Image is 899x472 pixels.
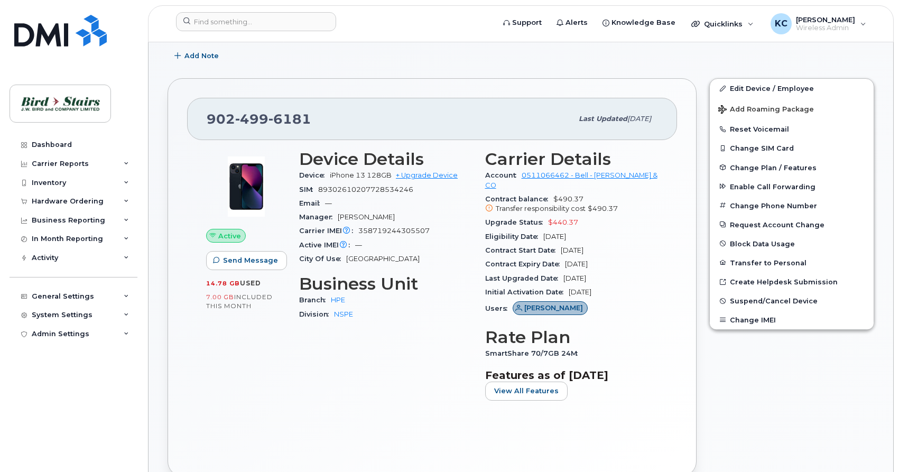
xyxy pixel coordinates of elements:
[240,279,261,287] span: used
[512,17,542,28] span: Support
[710,310,874,329] button: Change IMEI
[299,186,318,193] span: SIM
[206,293,234,301] span: 7.00 GB
[355,241,362,249] span: —
[485,274,563,282] span: Last Upgraded Date
[710,177,874,196] button: Enable Call Forwarding
[710,98,874,119] button: Add Roaming Package
[543,233,566,240] span: [DATE]
[561,246,583,254] span: [DATE]
[730,182,815,190] span: Enable Call Forwarding
[176,12,336,31] input: Find something...
[485,304,513,312] span: Users
[627,115,651,123] span: [DATE]
[496,12,549,33] a: Support
[299,296,331,304] span: Branch
[268,111,311,127] span: 6181
[299,274,472,293] h3: Business Unit
[710,253,874,272] button: Transfer to Personal
[485,260,565,268] span: Contract Expiry Date
[710,215,874,234] button: Request Account Change
[334,310,353,318] a: NSPE
[710,119,874,138] button: Reset Voicemail
[318,186,413,193] span: 89302610207728534246
[710,158,874,177] button: Change Plan / Features
[513,304,588,312] a: [PERSON_NAME]
[325,199,332,207] span: —
[206,251,287,270] button: Send Message
[704,20,743,28] span: Quicklinks
[569,288,591,296] span: [DATE]
[730,297,818,305] span: Suspend/Cancel Device
[548,218,578,226] span: $440.37
[496,205,586,212] span: Transfer responsibility cost
[184,51,219,61] span: Add Note
[168,47,228,66] button: Add Note
[299,199,325,207] span: Email
[485,150,659,169] h3: Carrier Details
[207,111,311,127] span: 902
[235,111,268,127] span: 499
[588,205,618,212] span: $490.37
[763,13,874,34] div: Kris Clarke
[853,426,891,464] iframe: Messenger Launcher
[595,12,683,33] a: Knowledge Base
[358,227,430,235] span: 358719244305507
[710,234,874,253] button: Block Data Usage
[299,310,334,318] span: Division
[710,196,874,215] button: Change Phone Number
[485,369,659,382] h3: Features as of [DATE]
[299,150,472,169] h3: Device Details
[565,260,588,268] span: [DATE]
[218,231,241,241] span: Active
[718,105,814,115] span: Add Roaming Package
[485,195,659,214] span: $490.37
[566,17,588,28] span: Alerts
[330,171,392,179] span: iPhone 13 128GB
[299,241,355,249] span: Active IMEI
[206,293,273,310] span: included this month
[710,79,874,98] a: Edit Device / Employee
[710,272,874,291] a: Create Helpdesk Submission
[775,17,787,30] span: KC
[796,15,855,24] span: [PERSON_NAME]
[223,255,278,265] span: Send Message
[524,303,583,313] span: [PERSON_NAME]
[215,155,278,218] img: image20231002-3703462-1ig824h.jpeg
[299,227,358,235] span: Carrier IMEI
[563,274,586,282] span: [DATE]
[579,115,627,123] span: Last updated
[346,255,420,263] span: [GEOGRAPHIC_DATA]
[611,17,675,28] span: Knowledge Base
[299,171,330,179] span: Device
[485,171,657,189] a: 0511066462 - Bell - [PERSON_NAME] & CO
[299,213,338,221] span: Manager
[485,382,568,401] button: View All Features
[485,195,553,203] span: Contract balance
[485,218,548,226] span: Upgrade Status
[396,171,458,179] a: + Upgrade Device
[485,233,543,240] span: Eligibility Date
[485,171,522,179] span: Account
[206,280,240,287] span: 14.78 GB
[684,13,761,34] div: Quicklinks
[710,138,874,158] button: Change SIM Card
[331,296,345,304] a: HPE
[710,291,874,310] button: Suspend/Cancel Device
[485,328,659,347] h3: Rate Plan
[494,386,559,396] span: View All Features
[485,246,561,254] span: Contract Start Date
[485,349,583,357] span: SmartShare 70/7GB 24M
[338,213,395,221] span: [PERSON_NAME]
[796,24,855,32] span: Wireless Admin
[549,12,595,33] a: Alerts
[730,163,817,171] span: Change Plan / Features
[299,255,346,263] span: City Of Use
[485,288,569,296] span: Initial Activation Date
